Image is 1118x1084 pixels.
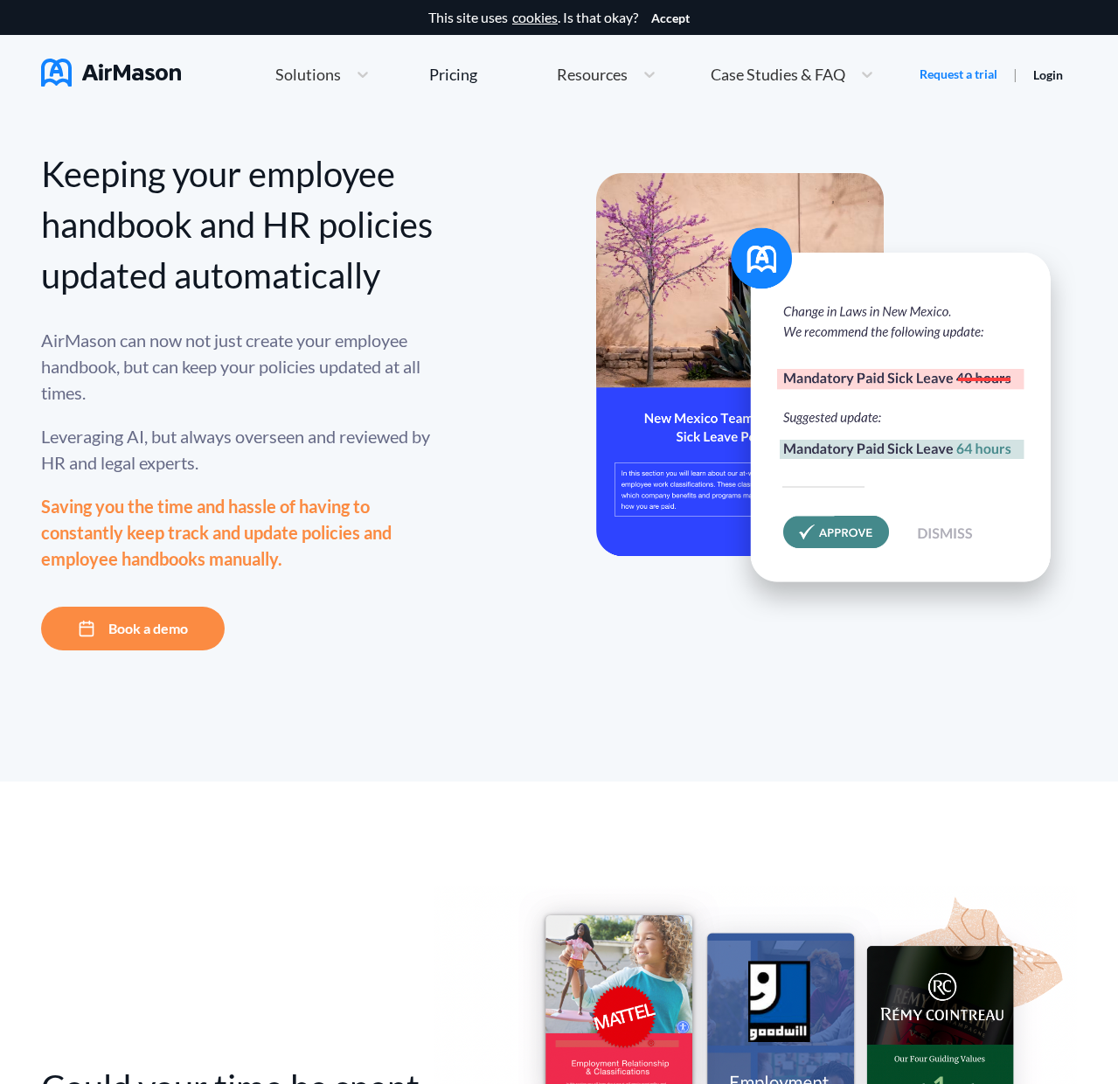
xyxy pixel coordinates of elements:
a: Login [1033,67,1063,82]
img: handbook apu [596,173,1077,623]
button: Accept cookies [651,11,690,25]
a: Request a trial [920,66,997,83]
span: Solutions [275,66,341,82]
img: AirMason Logo [41,59,181,87]
span: Case Studies & FAQ [711,66,845,82]
div: Pricing [429,66,477,82]
div: AirMason can now not just create your employee handbook, but can keep your policies updated at al... [41,327,434,406]
div: Leveraging AI, but always overseen and reviewed by HR and legal experts. [41,423,434,476]
span: Resources [557,66,628,82]
a: cookies [512,10,558,25]
button: Book a demo [41,607,225,650]
div: Keeping your employee handbook and HR policies updated automatically [41,149,434,301]
a: Pricing [429,59,477,90]
span: | [1013,66,1017,82]
div: Saving you the time and hassle of having to constantly keep track and update policies and employe... [41,493,434,572]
